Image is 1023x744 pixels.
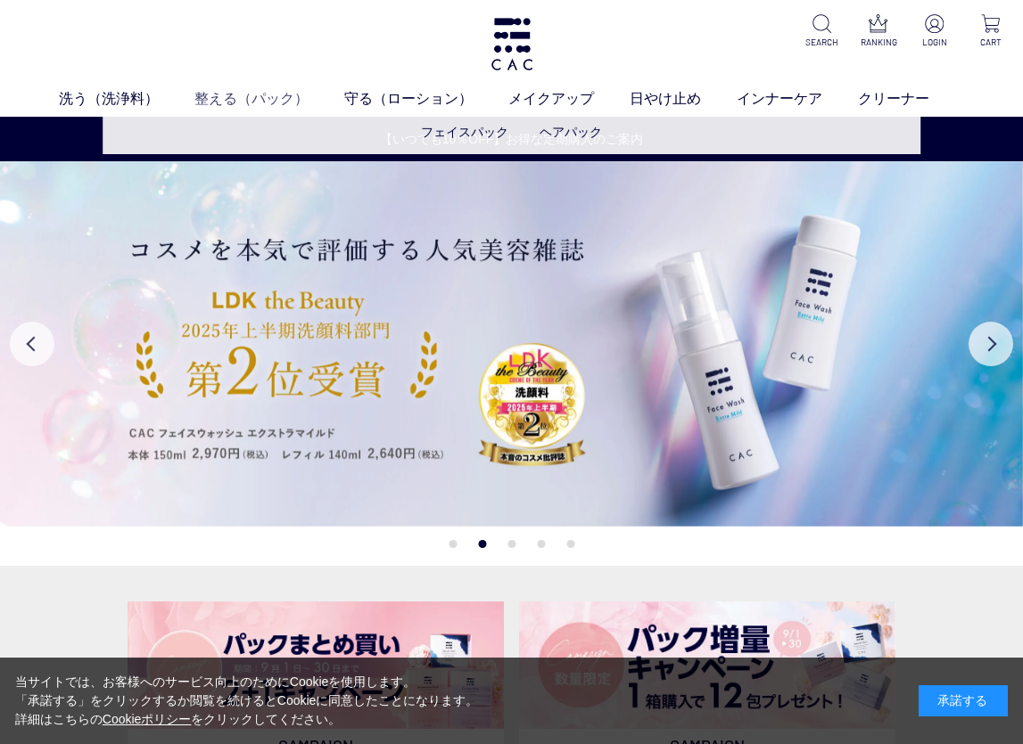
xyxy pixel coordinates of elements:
[519,601,895,729] img: パック増量キャンペーン
[128,601,504,729] img: パックキャンペーン2+1
[737,88,858,110] a: インナーケア
[449,540,457,548] button: 1 of 5
[969,322,1013,366] button: Next
[804,36,840,49] p: SEARCH
[489,18,535,70] img: logo
[103,712,192,726] a: Cookieポリシー
[566,540,574,548] button: 5 of 5
[537,540,545,548] button: 4 of 5
[861,14,896,49] a: RANKING
[507,540,516,548] button: 3 of 5
[973,14,1009,49] a: CART
[630,88,737,110] a: 日やけ止め
[1,130,1022,149] a: 【いつでも10％OFF】お得な定期購入のご案内
[421,125,508,139] a: フェイスパック
[919,685,1008,716] div: 承諾する
[858,88,965,110] a: クリーナー
[59,88,194,110] a: 洗う（洗浄料）
[861,36,896,49] p: RANKING
[804,14,840,49] a: SEARCH
[540,125,602,139] a: ヘアパック
[478,540,486,548] button: 2 of 5
[917,36,953,49] p: LOGIN
[15,673,479,729] div: 当サイトでは、お客様へのサービス向上のためにCookieを使用します。 「承諾する」をクリックするか閲覧を続けるとCookieに同意したことになります。 詳細はこちらの をクリックしてください。
[917,14,953,49] a: LOGIN
[508,88,630,110] a: メイクアップ
[194,88,344,110] a: 整える（パック）
[973,36,1009,49] p: CART
[10,322,54,366] button: Previous
[344,88,508,110] a: 守る（ローション）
